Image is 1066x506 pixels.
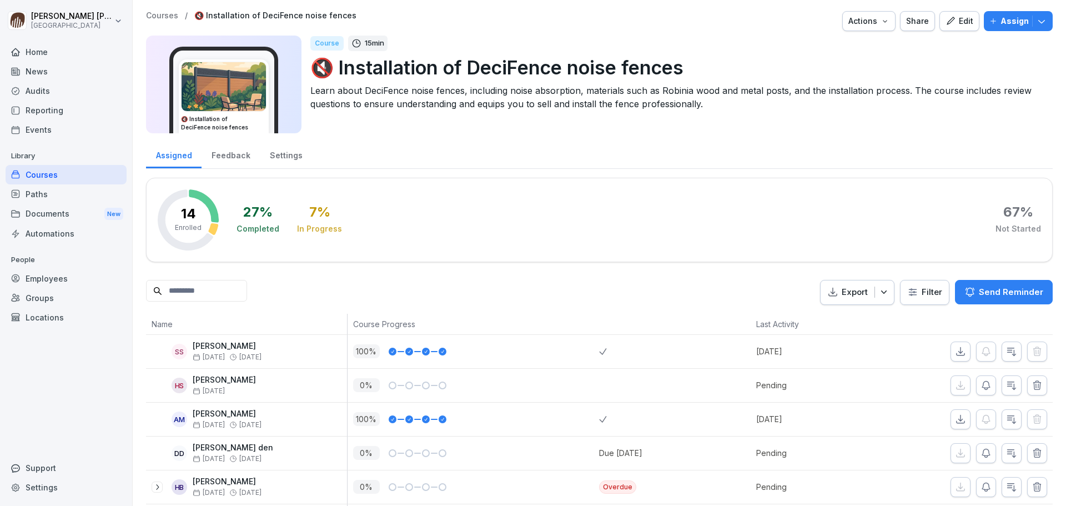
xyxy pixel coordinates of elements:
[146,11,178,21] a: Courses
[907,287,942,298] div: Filter
[237,223,279,234] div: Completed
[984,11,1053,31] button: Assign
[6,81,127,101] a: Audits
[310,53,1044,82] p: 🔇 Installation of DeciFence noise fences
[6,204,127,224] div: Documents
[6,288,127,308] div: Groups
[194,11,356,21] a: 🔇 Installation of DeciFence noise fences
[900,11,935,31] button: Share
[756,318,871,330] p: Last Activity
[310,84,1044,111] p: Learn about DeciFence noise fences, including noise absorption, materials such as Robinia wood an...
[353,318,594,330] p: Course Progress
[6,42,127,62] a: Home
[6,165,127,184] a: Courses
[193,375,256,385] p: [PERSON_NAME]
[599,447,642,459] div: Due [DATE]
[239,353,262,361] span: [DATE]
[6,478,127,497] a: Settings
[946,15,973,27] div: Edit
[239,489,262,497] span: [DATE]
[6,101,127,120] a: Reporting
[181,207,196,221] p: 14
[842,11,896,31] button: Actions
[6,251,127,269] p: People
[756,379,877,391] p: Pending
[31,22,112,29] p: [GEOGRAPHIC_DATA]
[172,479,187,495] div: HB
[6,308,127,327] a: Locations
[599,480,636,494] div: Overdue
[172,378,187,393] div: HS
[193,387,225,395] span: [DATE]
[104,208,123,221] div: New
[353,446,380,460] p: 0 %
[6,184,127,204] a: Paths
[353,412,380,426] p: 100 %
[906,15,929,27] div: Share
[193,342,262,351] p: [PERSON_NAME]
[239,421,262,429] span: [DATE]
[6,147,127,165] p: Library
[6,204,127,224] a: DocumentsNew
[756,413,877,425] p: [DATE]
[146,140,202,168] a: Assigned
[181,115,266,132] h3: 🔇 Installation of DeciFence noise fences
[955,280,1053,304] button: Send Reminder
[297,223,342,234] div: In Progress
[31,12,112,21] p: [PERSON_NAME] [PERSON_NAME]
[260,140,312,168] a: Settings
[6,269,127,288] a: Employees
[172,445,187,461] div: Dd
[6,62,127,81] a: News
[310,36,344,51] div: Course
[185,11,188,21] p: /
[193,455,225,463] span: [DATE]
[820,280,894,305] button: Export
[1000,15,1029,27] p: Assign
[6,120,127,139] a: Events
[193,477,262,487] p: [PERSON_NAME]
[6,224,127,243] a: Automations
[193,489,225,497] span: [DATE]
[353,480,380,494] p: 0 %
[901,280,949,304] button: Filter
[6,458,127,478] div: Support
[848,15,889,27] div: Actions
[172,344,187,359] div: SS
[353,378,380,392] p: 0 %
[202,140,260,168] a: Feedback
[979,286,1043,298] p: Send Reminder
[193,409,262,419] p: [PERSON_NAME]
[239,455,262,463] span: [DATE]
[353,344,380,358] p: 100 %
[309,206,330,219] div: 7 %
[175,223,202,233] p: Enrolled
[193,443,273,453] p: [PERSON_NAME] den
[172,412,187,427] div: AM
[365,38,384,49] p: 15 min
[842,286,868,299] p: Export
[756,481,877,493] p: Pending
[152,318,341,330] p: Name
[243,206,273,219] div: 27 %
[193,353,225,361] span: [DATE]
[756,345,877,357] p: [DATE]
[182,62,266,111] img: thgb2mx0bhcepjhojq3x82qb.png
[939,11,979,31] button: Edit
